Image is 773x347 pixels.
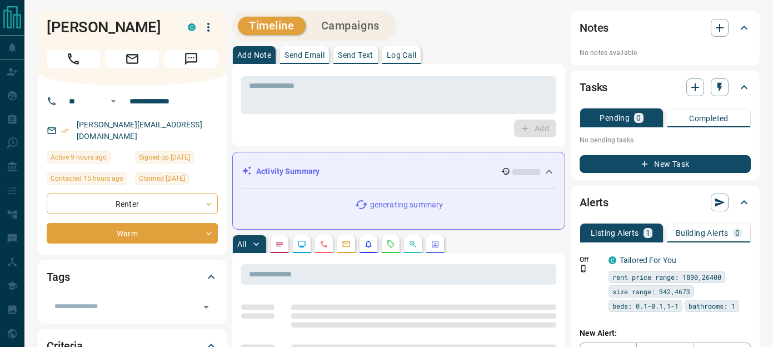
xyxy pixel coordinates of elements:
[609,256,616,264] div: condos.ca
[370,199,443,211] p: generating summary
[580,255,602,265] p: Off
[256,166,320,177] p: Activity Summary
[107,95,120,108] button: Open
[580,48,751,58] p: No notes available
[310,17,391,35] button: Campaigns
[320,240,328,249] svg: Calls
[600,114,630,122] p: Pending
[47,50,100,68] span: Call
[51,152,107,163] span: Active 9 hours ago
[61,127,69,135] svg: Email Verified
[689,115,729,122] p: Completed
[342,240,351,249] svg: Emails
[47,268,69,286] h2: Tags
[338,51,373,59] p: Send Text
[285,51,325,59] p: Send Email
[646,229,650,237] p: 1
[198,299,214,315] button: Open
[636,114,641,122] p: 0
[386,240,395,249] svg: Requests
[580,19,609,37] h2: Notes
[580,265,587,272] svg: Push Notification Only
[735,229,740,237] p: 0
[580,132,751,148] p: No pending tasks
[676,229,729,237] p: Building Alerts
[580,78,607,96] h2: Tasks
[591,229,639,237] p: Listing Alerts
[297,240,306,249] svg: Lead Browsing Activity
[47,194,218,214] div: Renter
[77,120,202,141] a: [PERSON_NAME][EMAIL_ADDRESS][DOMAIN_NAME]
[612,300,679,311] span: beds: 0.1-0.1,1-1
[51,173,123,184] span: Contacted 15 hours ago
[408,240,417,249] svg: Opportunities
[47,151,129,167] div: Tue Oct 14 2025
[580,155,751,173] button: New Task
[580,189,751,216] div: Alerts
[47,172,129,188] div: Tue Oct 14 2025
[135,151,218,167] div: Sat Oct 11 2025
[106,50,159,68] span: Email
[387,51,416,59] p: Log Call
[364,240,373,249] svg: Listing Alerts
[580,14,751,41] div: Notes
[620,256,676,265] a: Tailored For You
[237,51,271,59] p: Add Note
[47,18,171,36] h1: [PERSON_NAME]
[612,271,721,282] span: rent price range: 1890,26400
[580,74,751,101] div: Tasks
[139,173,185,184] span: Claimed [DATE]
[275,240,284,249] svg: Notes
[135,172,218,188] div: Sat Oct 11 2025
[47,264,218,290] div: Tags
[139,152,190,163] span: Signed up [DATE]
[237,240,246,248] p: All
[580,194,609,211] h2: Alerts
[431,240,440,249] svg: Agent Actions
[238,17,306,35] button: Timeline
[580,328,751,339] p: New Alert:
[242,161,556,182] div: Activity Summary
[164,50,218,68] span: Message
[47,223,218,244] div: Warm
[612,286,690,297] span: size range: 342,4673
[689,300,735,311] span: bathrooms: 1
[188,23,196,31] div: condos.ca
